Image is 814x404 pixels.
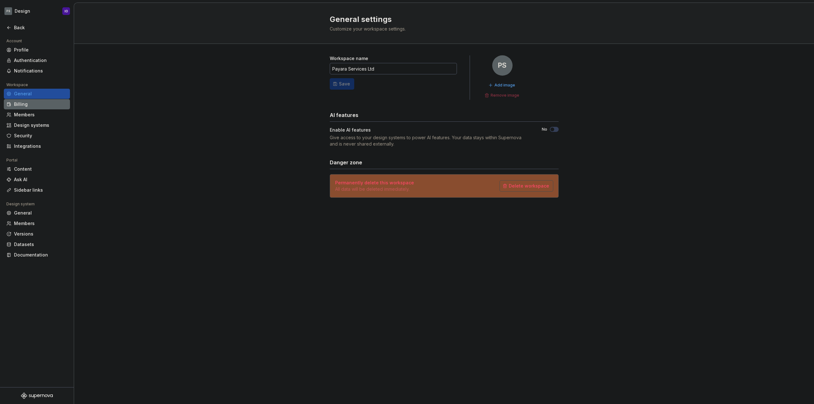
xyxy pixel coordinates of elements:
[542,127,547,132] label: No
[4,120,70,130] a: Design systems
[4,23,70,33] a: Back
[14,122,67,128] div: Design systems
[4,131,70,141] a: Security
[4,218,70,229] a: Members
[4,81,31,89] div: Workspace
[1,4,72,18] button: PSDesignIO
[330,14,551,24] h2: General settings
[14,101,67,107] div: Billing
[500,180,553,192] button: Delete workspace
[4,99,70,109] a: Billing
[14,24,67,31] div: Back
[4,7,12,15] div: PS
[330,127,530,133] div: Enable AI features
[4,89,70,99] a: General
[4,164,70,174] a: Content
[330,55,368,62] label: Workspace name
[14,133,67,139] div: Security
[4,55,70,65] a: Authentication
[4,208,70,218] a: General
[4,229,70,239] a: Versions
[494,83,515,88] span: Add image
[14,68,67,74] div: Notifications
[492,55,513,76] div: PS
[330,26,406,31] span: Customize your workspace settings.
[4,45,70,55] a: Profile
[330,159,362,166] h3: Danger zone
[4,156,20,164] div: Portal
[14,112,67,118] div: Members
[4,37,24,45] div: Account
[14,220,67,227] div: Members
[14,166,67,172] div: Content
[4,200,37,208] div: Design system
[14,210,67,216] div: General
[4,239,70,250] a: Datasets
[509,183,549,189] span: Delete workspace
[335,186,414,192] p: All data will be deleted immediately.
[14,176,67,183] div: Ask AI
[486,81,518,90] button: Add image
[4,141,70,151] a: Integrations
[330,134,530,147] div: Give access to your design systems to power AI features. Your data stays within Supernova and is ...
[65,9,68,14] div: IO
[14,252,67,258] div: Documentation
[335,180,414,186] h4: Permanently delete this workspace
[14,91,67,97] div: General
[4,250,70,260] a: Documentation
[14,231,67,237] div: Versions
[330,111,358,119] h3: AI features
[4,66,70,76] a: Notifications
[14,187,67,193] div: Sidebar links
[14,143,67,149] div: Integrations
[14,241,67,248] div: Datasets
[4,185,70,195] a: Sidebar links
[4,110,70,120] a: Members
[14,57,67,64] div: Authentication
[14,47,67,53] div: Profile
[21,393,53,399] svg: Supernova Logo
[15,8,30,14] div: Design
[4,175,70,185] a: Ask AI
